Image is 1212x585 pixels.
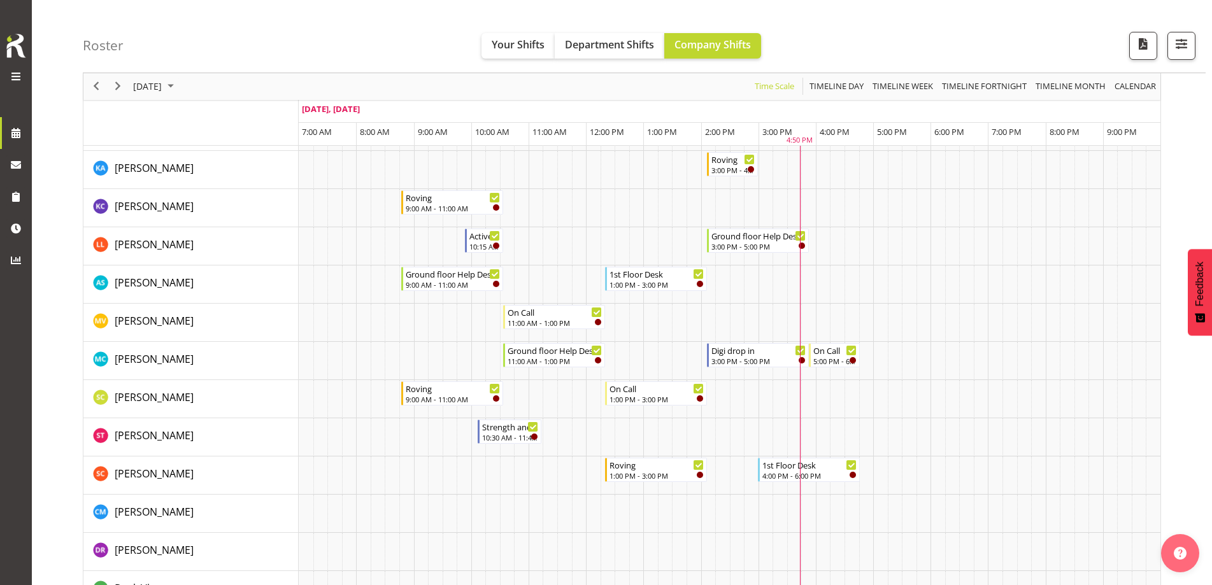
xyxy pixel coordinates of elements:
[610,470,704,481] div: 1:00 PM - 3:00 PM
[406,191,500,204] div: Roving
[610,382,704,395] div: On Call
[940,79,1029,95] button: Fortnight
[83,456,299,495] td: Serena Casey resource
[508,344,602,356] div: Ground floor Help Desk
[115,542,194,558] a: [PERSON_NAME]
[469,229,500,242] div: Active Rhyming
[1188,249,1212,335] button: Feedback - Show survey
[762,126,792,137] span: 3:00 PM
[302,103,360,115] span: [DATE], [DATE]
[707,229,809,253] div: Lynette Lockett"s event - Ground floor Help Desk Begin From Tuesday, August 26, 2025 at 3:00:00 P...
[115,351,194,367] a: [PERSON_NAME]
[1167,32,1195,60] button: Filter Shifts
[482,432,538,442] div: 10:30 AM - 11:45 AM
[83,533,299,571] td: Debra Robinson resource
[871,79,934,95] span: Timeline Week
[115,466,194,481] a: [PERSON_NAME]
[115,352,194,366] span: [PERSON_NAME]
[808,79,866,95] button: Timeline Day
[705,126,735,137] span: 2:00 PM
[115,160,194,176] a: [PERSON_NAME]
[758,458,860,482] div: Serena Casey"s event - 1st Floor Desk Begin From Tuesday, August 26, 2025 at 4:00:00 PM GMT+12:00...
[115,161,194,175] span: [PERSON_NAME]
[83,380,299,418] td: Samuel Carter resource
[1107,126,1137,137] span: 9:00 PM
[83,495,299,533] td: Cindy Mulrooney resource
[418,126,448,137] span: 9:00 AM
[753,79,795,95] span: Time Scale
[610,458,704,471] div: Roving
[481,33,555,59] button: Your Shifts
[711,153,755,166] div: Roving
[610,279,704,290] div: 1:00 PM - 3:00 PM
[469,241,500,251] div: 10:15 AM - 11:00 AM
[590,126,624,137] span: 12:00 PM
[508,318,602,328] div: 11:00 AM - 1:00 PM
[820,126,850,137] span: 4:00 PM
[406,267,500,280] div: Ground floor Help Desk
[115,504,194,519] a: [PERSON_NAME]
[401,267,503,291] div: Mandy Stenton"s event - Ground floor Help Desk Begin From Tuesday, August 26, 2025 at 9:00:00 AM ...
[83,151,299,189] td: Kathy Aloniu resource
[107,73,129,100] div: next period
[1174,547,1187,560] img: help-xxl-2.png
[465,229,503,253] div: Lynette Lockett"s event - Active Rhyming Begin From Tuesday, August 26, 2025 at 10:15:00 AM GMT+1...
[1050,126,1080,137] span: 8:00 PM
[711,241,806,251] div: 3:00 PM - 5:00 PM
[1113,79,1157,95] span: calendar
[115,237,194,251] span: [PERSON_NAME]
[808,79,865,95] span: Timeline Day
[3,32,29,60] img: Rosterit icon logo
[503,343,605,367] div: Michelle Cunningham"s event - Ground floor Help Desk Begin From Tuesday, August 26, 2025 at 11:00...
[1034,79,1107,95] span: Timeline Month
[482,420,538,433] div: Strength and Balance
[115,314,194,328] span: [PERSON_NAME]
[83,265,299,304] td: Mandy Stenton resource
[1113,79,1159,95] button: Month
[605,267,707,291] div: Mandy Stenton"s event - 1st Floor Desk Begin From Tuesday, August 26, 2025 at 1:00:00 PM GMT+12:0...
[711,344,806,356] div: Digi drop in
[85,73,107,100] div: previous period
[115,390,194,404] span: [PERSON_NAME]
[813,356,857,366] div: 5:00 PM - 6:00 PM
[1034,79,1108,95] button: Timeline Month
[605,458,707,482] div: Serena Casey"s event - Roving Begin From Tuesday, August 26, 2025 at 1:00:00 PM GMT+12:00 Ends At...
[406,279,500,290] div: 9:00 AM - 11:00 AM
[406,203,500,213] div: 9:00 AM - 11:00 AM
[565,38,654,52] span: Department Shifts
[610,394,704,404] div: 1:00 PM - 3:00 PM
[787,136,813,146] div: 4:50 PM
[809,343,860,367] div: Michelle Cunningham"s event - On Call Begin From Tuesday, August 26, 2025 at 5:00:00 PM GMT+12:00...
[401,190,503,215] div: Kay Chen"s event - Roving Begin From Tuesday, August 26, 2025 at 9:00:00 AM GMT+12:00 Ends At Tue...
[115,237,194,252] a: [PERSON_NAME]
[478,419,541,444] div: Saniya Thompson"s event - Strength and Balance Begin From Tuesday, August 26, 2025 at 10:30:00 AM...
[110,79,127,95] button: Next
[664,33,761,59] button: Company Shifts
[115,199,194,214] a: [PERSON_NAME]
[813,344,857,356] div: On Call
[115,390,194,405] a: [PERSON_NAME]
[83,38,124,53] h4: Roster
[115,467,194,481] span: [PERSON_NAME]
[877,126,907,137] span: 5:00 PM
[83,189,299,227] td: Kay Chen resource
[115,428,194,442] span: [PERSON_NAME]
[115,275,194,290] a: [PERSON_NAME]
[83,342,299,380] td: Michelle Cunningham resource
[941,79,1028,95] span: Timeline Fortnight
[492,38,545,52] span: Your Shifts
[1194,262,1206,306] span: Feedback
[934,126,964,137] span: 6:00 PM
[83,418,299,456] td: Saniya Thompson resource
[115,199,194,213] span: [PERSON_NAME]
[610,267,704,280] div: 1st Floor Desk
[115,313,194,328] a: [PERSON_NAME]
[83,227,299,265] td: Lynette Lockett resource
[647,126,677,137] span: 1:00 PM
[1129,32,1157,60] button: Download a PDF of the roster for the current day
[475,126,510,137] span: 10:00 AM
[401,381,503,405] div: Samuel Carter"s event - Roving Begin From Tuesday, August 26, 2025 at 9:00:00 AM GMT+12:00 Ends A...
[503,305,605,329] div: Marion van Voornveld"s event - On Call Begin From Tuesday, August 26, 2025 at 11:00:00 AM GMT+12:...
[115,428,194,443] a: [PERSON_NAME]
[302,126,332,137] span: 7:00 AM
